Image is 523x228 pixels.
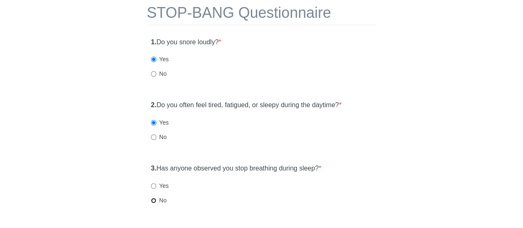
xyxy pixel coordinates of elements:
input: Yes [151,183,156,189]
label: No [151,70,167,78]
input: No [151,198,156,203]
input: Yes [151,57,156,62]
label: Do you often feel tired, fatigued, or sleepy during the daytime? [151,101,342,110]
label: Do you snore loudly? [151,38,221,47]
h1: STOP-BANG Questionnaire [147,5,376,25]
label: No [151,196,167,204]
label: No [151,133,167,141]
strong: 2. [151,101,156,108]
strong: 3. [151,165,156,172]
label: Yes [151,55,169,63]
label: Has anyone observed you stop breathing during sleep? [151,164,321,173]
input: No [151,134,156,140]
input: Yes [151,120,156,125]
input: No [151,71,156,77]
label: Yes [151,182,169,190]
label: Yes [151,118,169,127]
strong: 1. [151,38,156,46]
